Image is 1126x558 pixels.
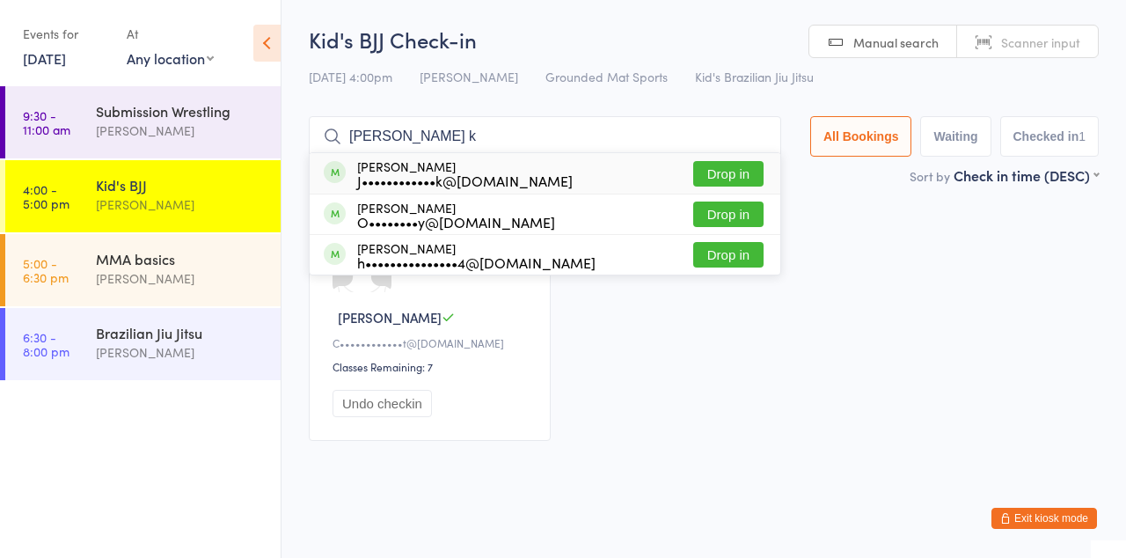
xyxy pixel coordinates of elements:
button: Undo checkin [333,390,432,417]
a: 6:30 -8:00 pmBrazilian Jiu Jitsu[PERSON_NAME] [5,308,281,380]
div: Submission Wrestling [96,101,266,121]
h2: Kid's BJJ Check-in [309,25,1099,54]
div: At [127,19,214,48]
div: [PERSON_NAME] [96,195,266,215]
div: 1 [1078,129,1086,143]
button: Exit kiosk mode [991,508,1097,529]
span: Manual search [853,33,939,51]
time: 4:00 - 5:00 pm [23,182,69,210]
span: [DATE] 4:00pm [309,68,392,85]
div: Classes Remaining: 7 [333,359,532,374]
div: C••••••••••••t@[DOMAIN_NAME] [333,335,532,350]
button: Waiting [920,116,991,157]
div: MMA basics [96,249,266,268]
time: 6:30 - 8:00 pm [23,330,69,358]
a: 4:00 -5:00 pmKid's BJJ[PERSON_NAME] [5,160,281,232]
button: Drop in [693,242,764,268]
div: Any location [127,48,214,68]
div: Brazilian Jiu Jitsu [96,323,266,342]
span: [PERSON_NAME] [420,68,518,85]
div: [PERSON_NAME] [96,342,266,363]
button: Drop in [693,161,764,187]
span: Scanner input [1001,33,1080,51]
input: Search [309,116,781,157]
time: 9:30 - 11:00 am [23,108,70,136]
button: Drop in [693,202,764,227]
button: All Bookings [810,116,912,157]
div: [PERSON_NAME] [357,241,596,269]
div: Kid's BJJ [96,175,266,195]
a: 5:00 -6:30 pmMMA basics[PERSON_NAME] [5,234,281,306]
div: [PERSON_NAME] [357,201,555,229]
div: [PERSON_NAME] [357,159,573,187]
span: Kid's Brazilian Jiu Jitsu [695,68,814,85]
div: Check in time (DESC) [954,165,1099,185]
time: 5:00 - 6:30 pm [23,256,69,284]
span: Grounded Mat Sports [545,68,668,85]
div: [PERSON_NAME] [96,121,266,141]
label: Sort by [910,167,950,185]
div: [PERSON_NAME] [96,268,266,289]
div: Events for [23,19,109,48]
div: J••••••••••••k@[DOMAIN_NAME] [357,173,573,187]
div: h•••••••••••••••4@[DOMAIN_NAME] [357,255,596,269]
div: O••••••••y@[DOMAIN_NAME] [357,215,555,229]
button: Checked in1 [1000,116,1100,157]
a: [DATE] [23,48,66,68]
a: 9:30 -11:00 amSubmission Wrestling[PERSON_NAME] [5,86,281,158]
span: [PERSON_NAME] [338,308,442,327]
